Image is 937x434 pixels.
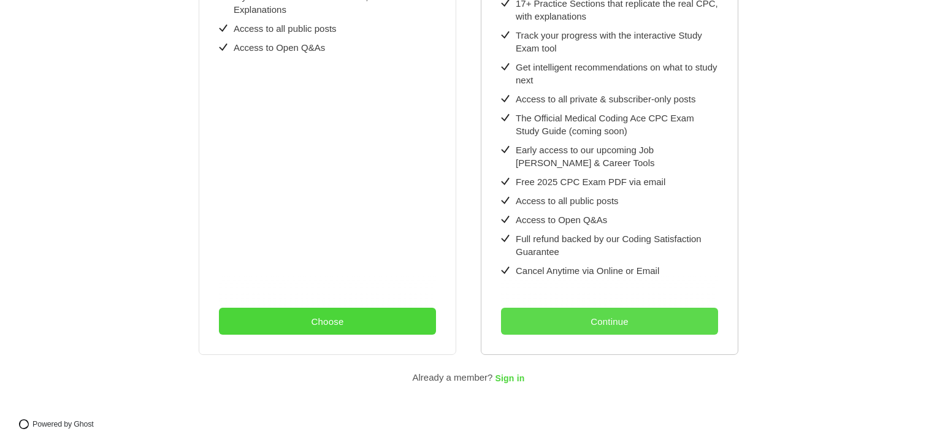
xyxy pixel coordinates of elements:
div: Track your progress with the interactive Study Exam tool [516,29,718,55]
div: Free 2025 CPC Exam PDF via email [516,175,665,188]
button: Continue [501,308,718,335]
div: Access to all public posts [234,22,337,35]
button: Choose [219,308,436,335]
div: Get intelligent recommendations on what to study next [516,61,718,86]
div: Access to Open Q&As [234,41,325,54]
div: Already a member? [413,370,493,386]
div: Early access to our upcoming Job [PERSON_NAME] & Career Tools [516,143,718,169]
div: Cancel Anytime via Online or Email [516,264,659,277]
button: Sign in [495,370,524,386]
div: Full refund backed by our Coding Satisfaction Guarantee [516,232,718,258]
a: Powered by Ghost [15,416,104,433]
div: The Official Medical Coding Ace CPC Exam Study Guide (coming soon) [516,112,718,137]
div: Access to Open Q&As [516,213,607,226]
span: Sign in [495,374,524,384]
div: Access to all public posts [516,194,619,207]
div: Access to all private & subscriber-only posts [516,93,695,105]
